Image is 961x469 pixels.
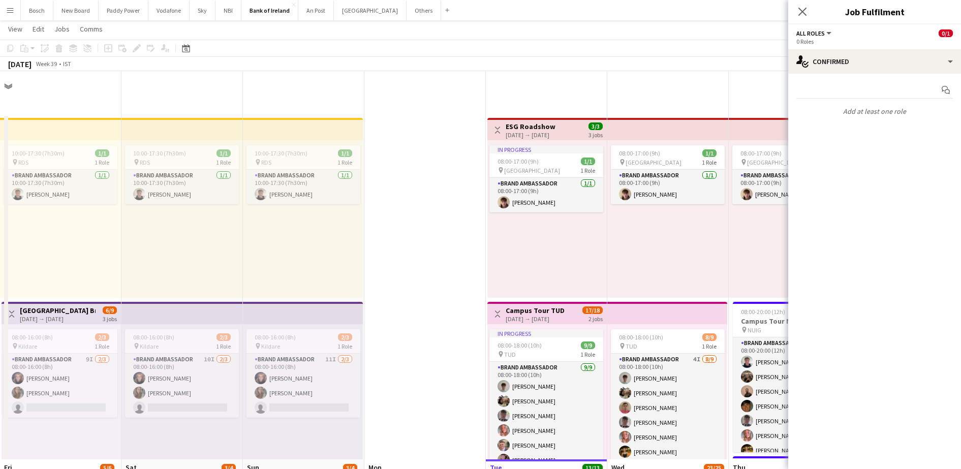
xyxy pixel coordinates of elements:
[611,145,725,204] app-job-card: 08:00-17:00 (9h)1/1 [GEOGRAPHIC_DATA]1 RoleBrand Ambassador1/108:00-17:00 (9h)[PERSON_NAME]
[95,159,109,166] span: 1 Role
[581,341,595,349] span: 9/9
[498,341,542,349] span: 08:00-18:00 (10h)
[12,333,53,341] span: 08:00-16:00 (8h)
[338,333,352,341] span: 2/3
[581,158,595,165] span: 1/1
[246,354,360,418] app-card-role: Brand Ambassador11I2/308:00-16:00 (8h)[PERSON_NAME][PERSON_NAME]
[216,149,231,157] span: 1/1
[626,342,637,350] span: TUD
[788,103,961,120] p: Add at least one role
[53,1,99,20] button: New Board
[337,342,352,350] span: 1 Role
[54,24,70,34] span: Jobs
[246,170,360,204] app-card-role: Brand Ambassador1/110:00-17:30 (7h30m)[PERSON_NAME]
[80,24,103,34] span: Comms
[580,351,595,358] span: 1 Role
[626,159,681,166] span: [GEOGRAPHIC_DATA]
[18,342,37,350] span: Kildare
[216,159,231,166] span: 1 Role
[125,354,239,418] app-card-role: Brand Ambassador10I2/308:00-16:00 (8h)[PERSON_NAME][PERSON_NAME]
[34,60,59,68] span: Week 39
[95,342,109,350] span: 1 Role
[796,29,825,37] span: All roles
[506,306,565,315] h3: Campus Tour TUD
[216,333,231,341] span: 2/3
[4,354,117,418] app-card-role: Brand Ambassador9I2/308:00-16:00 (8h)[PERSON_NAME][PERSON_NAME]
[241,1,298,20] button: Bank of Ireland
[588,122,603,130] span: 3/3
[125,145,239,204] app-job-card: 10:00-17:30 (7h30m)1/1 RDS1 RoleBrand Ambassador1/110:00-17:30 (7h30m)[PERSON_NAME]
[261,342,280,350] span: Kildare
[788,49,961,74] div: Confirmed
[588,314,603,323] div: 2 jobs
[748,326,761,334] span: NUIG
[506,122,555,131] h3: ESG Roadshow
[619,149,660,157] span: 08:00-17:00 (9h)
[732,145,846,204] app-job-card: 08:00-17:00 (9h)1/1 [GEOGRAPHIC_DATA]1 RoleBrand Ambassador1/108:00-17:00 (9h)[PERSON_NAME]
[489,145,603,212] app-job-card: In progress08:00-17:00 (9h)1/1 [GEOGRAPHIC_DATA]1 RoleBrand Ambassador1/108:00-17:00 (9h)[PERSON_...
[63,60,71,68] div: IST
[619,333,663,341] span: 08:00-18:00 (10h)
[732,170,846,204] app-card-role: Brand Ambassador1/108:00-17:00 (9h)[PERSON_NAME]
[334,1,407,20] button: [GEOGRAPHIC_DATA]
[140,159,150,166] span: RDS
[12,149,65,157] span: 10:00-17:30 (7h30m)
[702,159,717,166] span: 1 Role
[796,29,833,37] button: All roles
[4,22,26,36] a: View
[4,329,117,418] app-job-card: 08:00-16:00 (8h)2/3 Kildare1 RoleBrand Ambassador9I2/308:00-16:00 (8h)[PERSON_NAME][PERSON_NAME]
[125,329,239,418] app-job-card: 08:00-16:00 (8h)2/3 Kildare1 RoleBrand Ambassador10I2/308:00-16:00 (8h)[PERSON_NAME][PERSON_NAME]
[95,149,109,157] span: 1/1
[4,145,117,204] app-job-card: 10:00-17:30 (7h30m)1/1 RDS1 RoleBrand Ambassador1/110:00-17:30 (7h30m)[PERSON_NAME]
[8,24,22,34] span: View
[50,22,74,36] a: Jobs
[740,149,782,157] span: 08:00-17:00 (9h)
[215,1,241,20] button: NBI
[76,22,107,36] a: Comms
[103,314,117,323] div: 3 jobs
[21,1,53,20] button: Bosch
[18,159,28,166] span: RDS
[4,170,117,204] app-card-role: Brand Ambassador1/110:00-17:30 (7h30m)[PERSON_NAME]
[8,59,32,69] div: [DATE]
[796,38,953,45] div: 0 Roles
[148,1,190,20] button: Vodafone
[506,131,555,139] div: [DATE] → [DATE]
[580,167,595,174] span: 1 Role
[20,306,96,315] h3: [GEOGRAPHIC_DATA] Branding
[733,302,847,452] app-job-card: 08:00-20:00 (12h)8/8Campus Tour NUIG NUIG1 RoleBrand Ambassador8/808:00-20:00 (12h)[PERSON_NAME][...
[246,145,360,204] app-job-card: 10:00-17:30 (7h30m)1/1 RDS1 RoleBrand Ambassador1/110:00-17:30 (7h30m)[PERSON_NAME]
[255,149,307,157] span: 10:00-17:30 (7h30m)
[747,159,803,166] span: [GEOGRAPHIC_DATA]
[103,306,117,314] span: 6/9
[246,329,360,418] app-job-card: 08:00-16:00 (8h)2/3 Kildare1 RoleBrand Ambassador11I2/308:00-16:00 (8h)[PERSON_NAME][PERSON_NAME]
[190,1,215,20] button: Sky
[407,1,441,20] button: Others
[216,342,231,350] span: 1 Role
[133,149,186,157] span: 10:00-17:30 (7h30m)
[506,315,565,323] div: [DATE] → [DATE]
[298,1,334,20] button: An Post
[133,333,174,341] span: 08:00-16:00 (8h)
[582,306,603,314] span: 17/18
[702,149,717,157] span: 1/1
[28,22,48,36] a: Edit
[337,159,352,166] span: 1 Role
[95,333,109,341] span: 2/3
[741,308,785,316] span: 08:00-20:00 (12h)
[504,167,560,174] span: [GEOGRAPHIC_DATA]
[611,170,725,204] app-card-role: Brand Ambassador1/108:00-17:00 (9h)[PERSON_NAME]
[588,130,603,139] div: 3 jobs
[939,29,953,37] span: 0/1
[140,342,159,350] span: Kildare
[733,317,847,326] h3: Campus Tour NUIG
[20,315,96,323] div: [DATE] → [DATE]
[489,178,603,212] app-card-role: Brand Ambassador1/108:00-17:00 (9h)[PERSON_NAME]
